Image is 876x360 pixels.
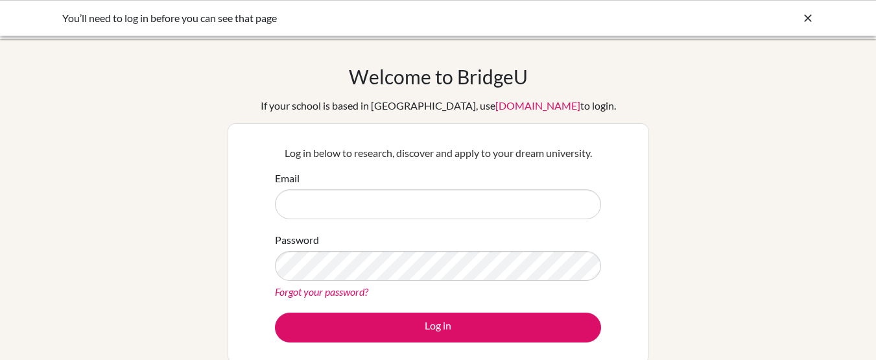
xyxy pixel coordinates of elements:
[275,285,368,298] a: Forgot your password?
[275,145,601,161] p: Log in below to research, discover and apply to your dream university.
[349,65,528,88] h1: Welcome to BridgeU
[275,313,601,342] button: Log in
[275,232,319,248] label: Password
[62,10,620,26] div: You’ll need to log in before you can see that page
[261,98,616,114] div: If your school is based in [GEOGRAPHIC_DATA], use to login.
[495,99,580,112] a: [DOMAIN_NAME]
[275,171,300,186] label: Email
